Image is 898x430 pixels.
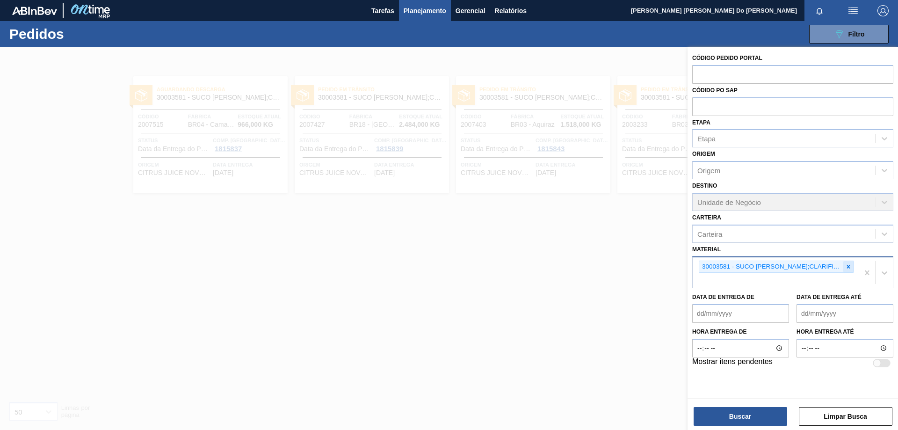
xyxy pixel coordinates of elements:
[692,294,754,300] label: Data de Entrega de
[699,261,843,273] div: 30003581 - SUCO [PERSON_NAME];CLARIFIC.C/SO2;PEPSI;
[495,5,527,16] span: Relatórios
[848,30,865,38] span: Filtro
[809,25,889,44] button: Filtro
[371,5,394,16] span: Tarefas
[692,214,721,221] label: Carteira
[877,5,889,16] img: Logout
[692,182,717,189] label: Destino
[847,5,859,16] img: userActions
[12,7,57,15] img: TNhmsLtSVTkK8tSr43FrP2fwEKptu5GPRR3wAAAABJRU5ErkJggg==
[692,325,789,339] label: Hora entrega de
[692,87,738,94] label: Códido PO SAP
[692,151,715,157] label: Origem
[404,5,446,16] span: Planejamento
[692,357,773,369] label: Mostrar itens pendentes
[456,5,485,16] span: Gerencial
[692,119,710,126] label: Etapa
[697,167,720,175] div: Origem
[692,55,762,61] label: Código Pedido Portal
[9,29,149,39] h1: Pedidos
[692,246,721,253] label: Material
[797,304,893,323] input: dd/mm/yyyy
[797,294,862,300] label: Data de Entrega até
[797,325,893,339] label: Hora entrega até
[692,304,789,323] input: dd/mm/yyyy
[804,4,834,17] button: Notificações
[697,230,722,238] div: Carteira
[697,135,716,143] div: Etapa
